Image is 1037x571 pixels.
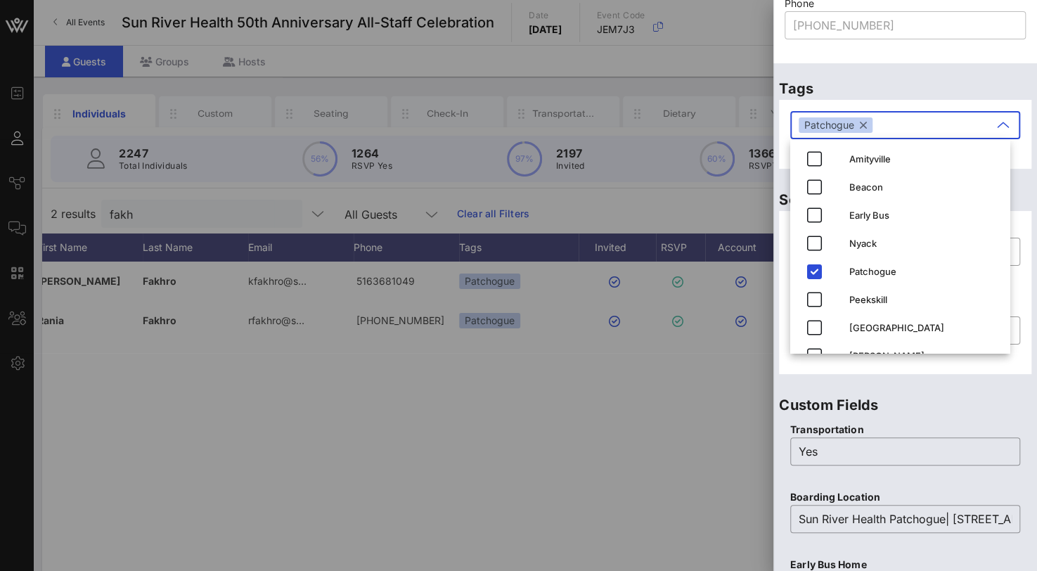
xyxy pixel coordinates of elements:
[849,181,998,193] div: Beacon
[779,188,1031,211] p: Seating
[849,350,998,361] div: [PERSON_NAME]
[779,77,1031,100] p: Tags
[849,322,998,333] div: [GEOGRAPHIC_DATA]
[849,153,998,165] div: Amityville
[849,294,998,305] div: Peekskill
[849,210,998,221] div: Early Bus
[790,422,1020,437] p: Transportation
[849,238,998,249] div: Nyack
[779,394,1031,416] p: Custom Fields
[799,117,872,133] div: Patchogue
[849,266,998,277] div: Patchogue
[790,489,1020,505] p: Boarding Location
